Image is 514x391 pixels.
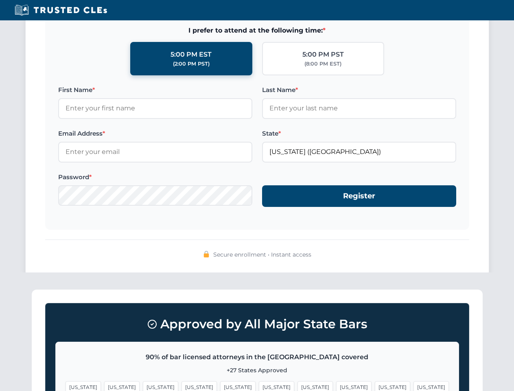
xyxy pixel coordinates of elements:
[66,352,449,362] p: 90% of bar licensed attorneys in the [GEOGRAPHIC_DATA] covered
[262,142,456,162] input: Florida (FL)
[213,250,311,259] span: Secure enrollment • Instant access
[55,313,459,335] h3: Approved by All Major State Bars
[304,60,341,68] div: (8:00 PM EST)
[262,98,456,119] input: Enter your last name
[302,49,344,60] div: 5:00 PM PST
[58,25,456,36] span: I prefer to attend at the following time:
[58,142,252,162] input: Enter your email
[12,4,109,16] img: Trusted CLEs
[58,85,252,95] label: First Name
[58,98,252,119] input: Enter your first name
[66,366,449,375] p: +27 States Approved
[58,172,252,182] label: Password
[203,251,210,257] img: 🔒
[173,60,210,68] div: (2:00 PM PST)
[58,129,252,138] label: Email Address
[171,49,212,60] div: 5:00 PM EST
[262,129,456,138] label: State
[262,85,456,95] label: Last Name
[262,185,456,207] button: Register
